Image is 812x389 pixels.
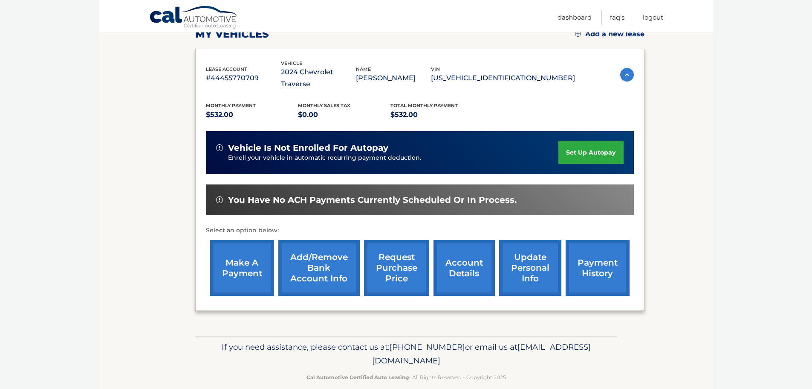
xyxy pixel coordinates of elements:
[216,144,223,151] img: alert-white.svg
[210,240,274,296] a: make a payment
[278,240,360,296] a: Add/Remove bank account info
[201,340,612,368] p: If you need assistance, please contact us at: or email us at
[575,31,581,37] img: add.svg
[356,66,371,72] span: name
[206,225,634,236] p: Select an option below:
[433,240,495,296] a: account details
[431,66,440,72] span: vin
[431,72,575,84] p: [US_VEHICLE_IDENTIFICATION_NUMBER]
[364,240,429,296] a: request purchase price
[390,342,465,352] span: [PHONE_NUMBER]
[228,195,517,205] span: You have no ACH payments currently scheduled or in process.
[558,141,623,164] a: set up autopay
[149,6,239,30] a: Cal Automotive
[298,102,350,108] span: Monthly sales Tax
[228,143,388,153] span: vehicle is not enrolled for autopay
[206,102,256,108] span: Monthly Payment
[306,374,409,380] strong: Cal Automotive Certified Auto Leasing
[499,240,561,296] a: update personal info
[228,153,559,163] p: Enroll your vehicle in automatic recurring payment deduction.
[643,10,663,24] a: Logout
[201,373,612,382] p: - All Rights Reserved - Copyright 2025
[206,66,247,72] span: lease account
[575,30,644,38] a: Add a new lease
[195,28,269,41] h2: my vehicles
[566,240,630,296] a: payment history
[206,109,298,121] p: $532.00
[620,68,634,82] img: accordion-active.svg
[206,72,281,84] p: #44455770709
[372,342,591,366] span: [EMAIL_ADDRESS][DOMAIN_NAME]
[610,10,624,24] a: FAQ's
[356,72,431,84] p: [PERSON_NAME]
[216,196,223,203] img: alert-white.svg
[390,102,458,108] span: Total Monthly Payment
[281,60,302,66] span: vehicle
[281,66,356,90] p: 2024 Chevrolet Traverse
[558,10,592,24] a: Dashboard
[390,109,483,121] p: $532.00
[298,109,390,121] p: $0.00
